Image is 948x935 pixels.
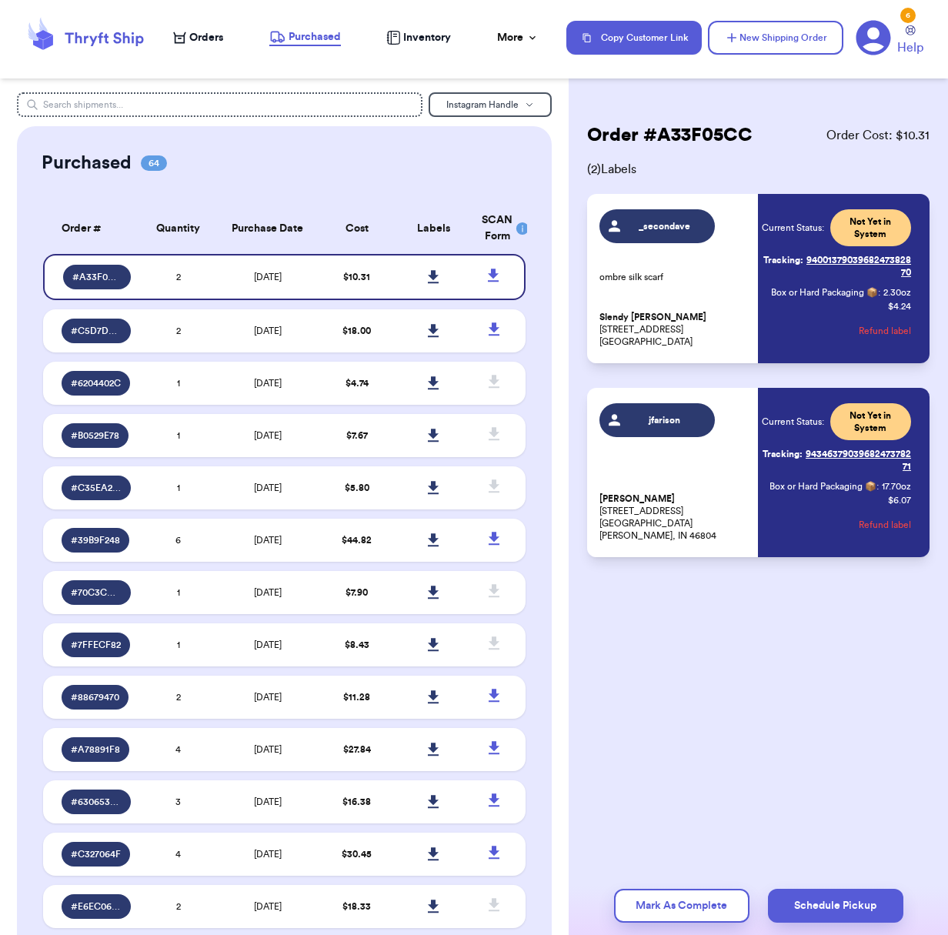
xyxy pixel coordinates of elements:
[345,640,369,649] span: $ 8.43
[587,160,930,179] span: ( 2 ) Labels
[254,483,282,493] span: [DATE]
[342,326,371,336] span: $ 18.00
[587,123,753,148] h2: Order # A33F05CC
[140,203,217,254] th: Quantity
[254,797,282,806] span: [DATE]
[882,480,911,493] span: 17.70 oz
[566,21,702,55] button: Copy Customer Link
[342,536,372,545] span: $ 44.82
[346,431,368,440] span: $ 7.67
[762,416,824,428] span: Current Status:
[762,222,824,234] span: Current Status:
[71,534,120,546] span: # 39B9F248
[482,212,507,245] div: SCAN Form
[900,8,916,23] div: 6
[141,155,167,171] span: 64
[177,379,180,388] span: 1
[342,850,372,859] span: $ 30.45
[176,326,181,336] span: 2
[628,220,701,232] span: _secondave
[856,20,891,55] a: 6
[762,442,911,479] a: Tracking:9434637903968247378271
[345,588,368,597] span: $ 7.90
[254,431,282,440] span: [DATE]
[762,248,911,285] a: Tracking:9400137903968247382870
[254,745,282,754] span: [DATE]
[254,272,282,282] span: [DATE]
[17,92,422,117] input: Search shipments...
[878,286,880,299] span: :
[254,326,282,336] span: [DATE]
[599,493,749,542] p: [STREET_ADDRESS] [GEOGRAPHIC_DATA][PERSON_NAME], IN 46804
[888,300,911,312] p: $ 4.24
[175,797,181,806] span: 3
[763,254,803,266] span: Tracking:
[429,92,552,117] button: Instagram Handle
[71,743,120,756] span: # A78891F8
[599,493,675,505] span: [PERSON_NAME]
[768,889,903,923] button: Schedule Pickup
[71,900,121,913] span: # E6EC060E
[342,797,371,806] span: $ 16.38
[254,536,282,545] span: [DATE]
[826,126,930,145] span: Order Cost: $ 10.31
[177,588,180,597] span: 1
[614,889,749,923] button: Mark As Complete
[71,848,121,860] span: # C327064F
[859,508,911,542] button: Refund label
[599,311,749,348] p: [STREET_ADDRESS] [GEOGRAPHIC_DATA]
[343,693,370,702] span: $ 11.28
[71,639,121,651] span: # 7FFECF82
[176,693,181,702] span: 2
[71,377,121,389] span: # 6204402C
[708,21,843,55] button: New Shipping Order
[176,902,181,911] span: 2
[71,586,121,599] span: # 70C3CD74
[343,272,370,282] span: $ 10.31
[177,483,180,493] span: 1
[175,850,181,859] span: 4
[840,215,902,240] span: Not Yet in System
[343,745,371,754] span: $ 27.84
[318,203,395,254] th: Cost
[189,30,223,45] span: Orders
[446,100,519,109] span: Instagram Handle
[72,271,121,283] span: # A33F05CC
[254,902,282,911] span: [DATE]
[177,640,180,649] span: 1
[403,30,451,45] span: Inventory
[254,850,282,859] span: [DATE]
[840,409,902,434] span: Not Yet in System
[71,429,119,442] span: # B0529E78
[71,482,121,494] span: # C35EA28F
[71,691,119,703] span: # 88679470
[254,588,282,597] span: [DATE]
[342,902,371,911] span: $ 18.33
[254,640,282,649] span: [DATE]
[876,480,879,493] span: :
[599,271,749,283] p: ombre silk scarf
[345,379,369,388] span: $ 4.74
[175,536,181,545] span: 6
[628,414,701,426] span: jfarison
[177,431,180,440] span: 1
[599,312,706,323] span: Slendy [PERSON_NAME]
[269,29,341,46] a: Purchased
[71,796,121,808] span: # 630653CB
[173,30,223,45] a: Orders
[883,286,911,299] span: 2.30 oz
[175,745,181,754] span: 4
[43,203,139,254] th: Order #
[769,482,876,491] span: Box or Hard Packaging 📦
[771,288,878,297] span: Box or Hard Packaging 📦
[763,448,803,460] span: Tracking:
[497,30,539,45] div: More
[396,203,472,254] th: Labels
[386,30,451,45] a: Inventory
[897,25,923,57] a: Help
[859,314,911,348] button: Refund label
[42,151,132,175] h2: Purchased
[254,379,282,388] span: [DATE]
[71,325,121,337] span: # C5D7DA34
[176,272,181,282] span: 2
